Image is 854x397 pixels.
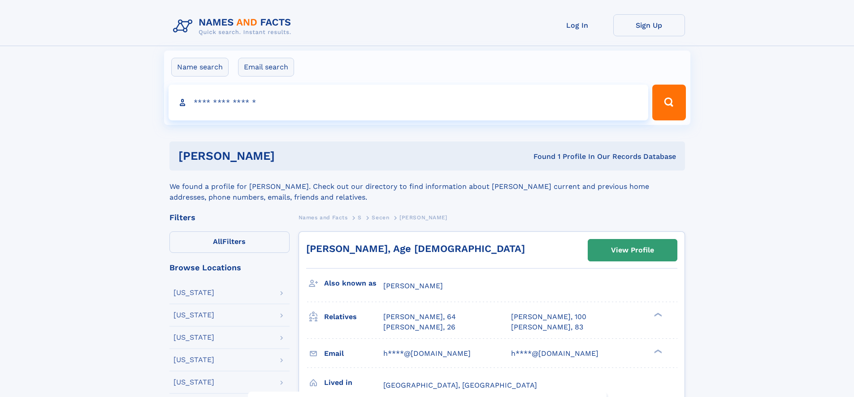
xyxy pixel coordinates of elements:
[169,264,290,272] div: Browse Locations
[511,322,583,332] a: [PERSON_NAME], 83
[358,212,362,223] a: S
[652,85,685,120] button: Search Button
[383,282,443,290] span: [PERSON_NAME]
[306,243,525,254] a: [PERSON_NAME], Age [DEMOGRAPHIC_DATA]
[173,334,214,341] div: [US_STATE]
[372,212,389,223] a: Secen
[542,14,613,36] a: Log In
[611,240,654,260] div: View Profile
[652,312,663,318] div: ❯
[178,150,404,162] h1: [PERSON_NAME]
[324,276,383,291] h3: Also known as
[511,312,586,322] a: [PERSON_NAME], 100
[383,381,537,389] span: [GEOGRAPHIC_DATA], [GEOGRAPHIC_DATA]
[404,152,676,162] div: Found 1 Profile In Our Records Database
[324,375,383,390] h3: Lived in
[383,322,455,332] a: [PERSON_NAME], 26
[299,212,348,223] a: Names and Facts
[173,289,214,296] div: [US_STATE]
[169,231,290,253] label: Filters
[613,14,685,36] a: Sign Up
[358,214,362,221] span: S
[173,312,214,319] div: [US_STATE]
[399,214,447,221] span: [PERSON_NAME]
[169,85,649,120] input: search input
[171,58,229,77] label: Name search
[383,312,456,322] a: [PERSON_NAME], 64
[588,239,677,261] a: View Profile
[372,214,389,221] span: Secen
[173,356,214,363] div: [US_STATE]
[652,348,663,354] div: ❯
[169,213,290,222] div: Filters
[169,14,299,38] img: Logo Names and Facts
[324,346,383,361] h3: Email
[169,171,685,203] div: We found a profile for [PERSON_NAME]. Check out our directory to find information about [PERSON_N...
[173,379,214,386] div: [US_STATE]
[213,237,222,246] span: All
[238,58,294,77] label: Email search
[324,309,383,324] h3: Relatives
